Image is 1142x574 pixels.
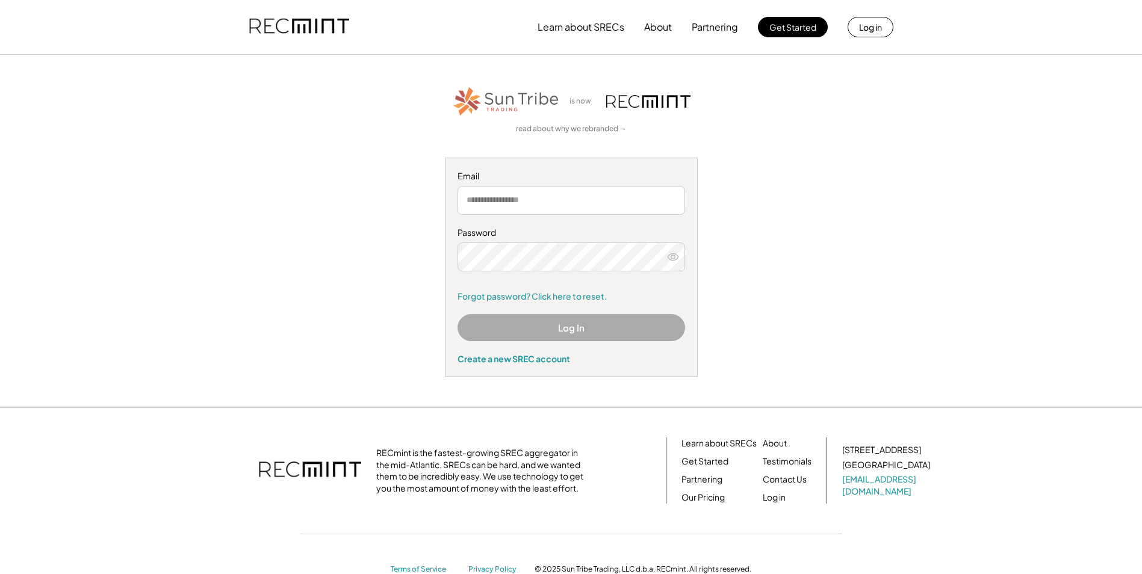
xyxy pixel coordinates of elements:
a: Our Pricing [681,492,725,504]
a: Testimonials [763,455,812,468]
img: recmint-logotype%403x.png [606,95,690,108]
a: About [763,437,787,449]
button: About [644,15,672,39]
a: [EMAIL_ADDRESS][DOMAIN_NAME] [842,474,933,497]
div: [STREET_ADDRESS] [842,444,921,456]
a: Contact Us [763,474,807,486]
div: is now [566,96,600,106]
a: Learn about SRECs [681,437,757,449]
div: Password [458,227,685,239]
div: Create a new SREC account [458,353,685,364]
button: Log In [458,314,685,341]
a: Log in [763,492,786,504]
div: RECmint is the fastest-growing SREC aggregator in the mid-Atlantic. SRECs can be hard, and we wan... [376,447,590,494]
button: Get Started [758,17,828,37]
button: Log in [848,17,893,37]
img: recmint-logotype%403x.png [259,449,361,492]
img: STT_Horizontal_Logo%2B-%2BColor.png [452,85,560,118]
img: recmint-logotype%403x.png [249,7,349,48]
button: Partnering [692,15,738,39]
a: Forgot password? Click here to reset. [458,291,685,303]
button: Learn about SRECs [538,15,624,39]
a: read about why we rebranded → [516,124,627,134]
div: Email [458,170,685,182]
a: Get Started [681,455,728,468]
a: Partnering [681,474,722,486]
div: © 2025 Sun Tribe Trading, LLC d.b.a. RECmint. All rights reserved. [535,564,751,574]
div: [GEOGRAPHIC_DATA] [842,459,930,471]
